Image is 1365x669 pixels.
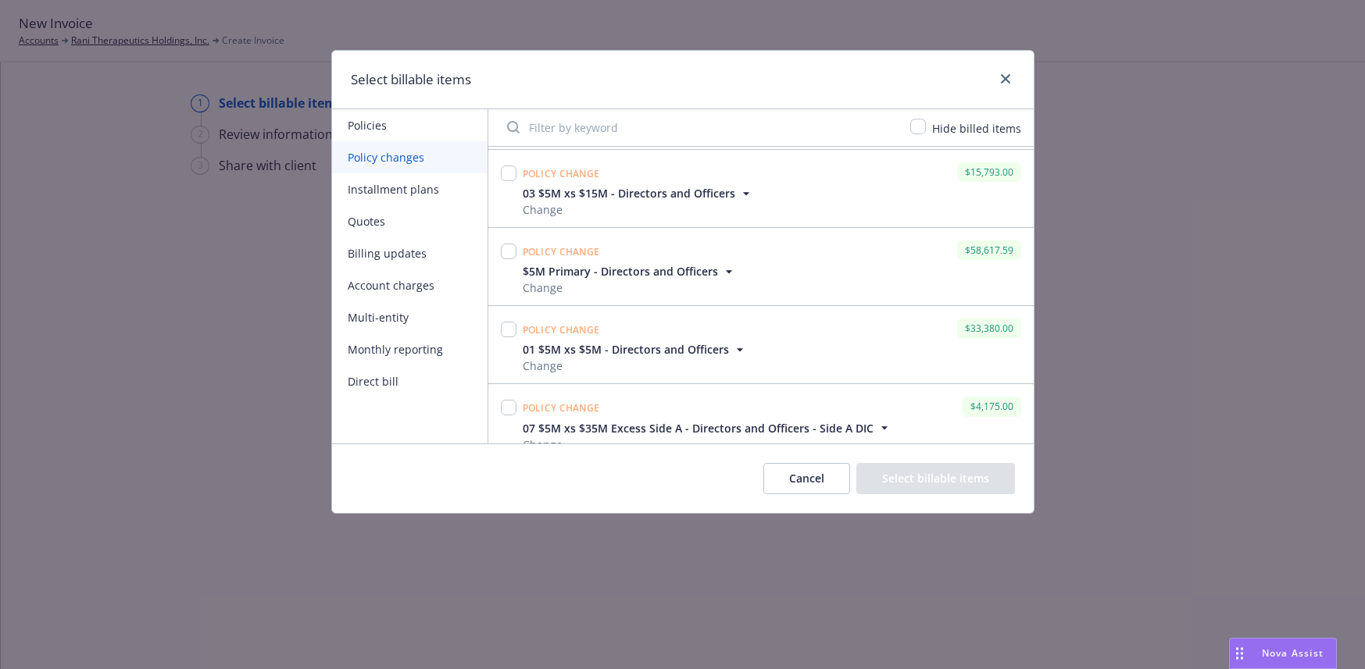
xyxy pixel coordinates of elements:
div: $33,380.00 [957,318,1021,338]
div: $15,793.00 [957,162,1021,182]
div: $58,617.59 [957,240,1021,260]
button: 07 $5M xs $35M Excess Side A - Directors and Officers - Side A DIC [523,420,892,436]
div: Drag to move [1230,639,1249,668]
span: Hide billed items [932,121,1021,136]
span: Policy change [523,323,600,336]
span: Change [523,436,892,453]
span: Policy change [523,167,600,180]
span: 07 $5M xs $35M Excess Side A - Directors and Officers - Side A DIC [523,420,874,436]
span: Policy change [523,245,600,258]
button: Installment plans [332,173,488,205]
input: Filter by keyword [498,112,901,143]
span: 01 $5M xs $5M - Directors and Officers [523,341,729,358]
button: Billing updates [332,237,488,269]
button: 03 $5M xs $15M - Directors and Officers [523,185,754,201]
span: Change [523,358,748,374]
button: Policy changes [332,141,488,173]
button: $5M Primary - Directors and Officers [523,263,737,279]
span: 03 $5M xs $15M - Directors and Officers [523,185,735,201]
h1: Select billable items [351,69,471,90]
span: $5M Primary - Directors and Officers [523,263,718,279]
button: Account charges [332,269,488,301]
button: Policies [332,109,488,141]
a: close [996,69,1015,88]
button: Nova Assist [1229,638,1337,669]
span: Change [523,279,737,296]
button: Cancel [763,463,850,494]
button: Monthly reporting [332,333,488,365]
div: $4,175.00 [963,397,1021,416]
span: Change [523,201,754,218]
button: Direct bill [332,365,488,397]
span: Nova Assist [1262,646,1324,660]
button: 01 $5M xs $5M - Directors and Officers [523,341,748,358]
button: Multi-entity [332,301,488,333]
span: Policy change [523,401,600,415]
button: Quotes [332,205,488,237]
